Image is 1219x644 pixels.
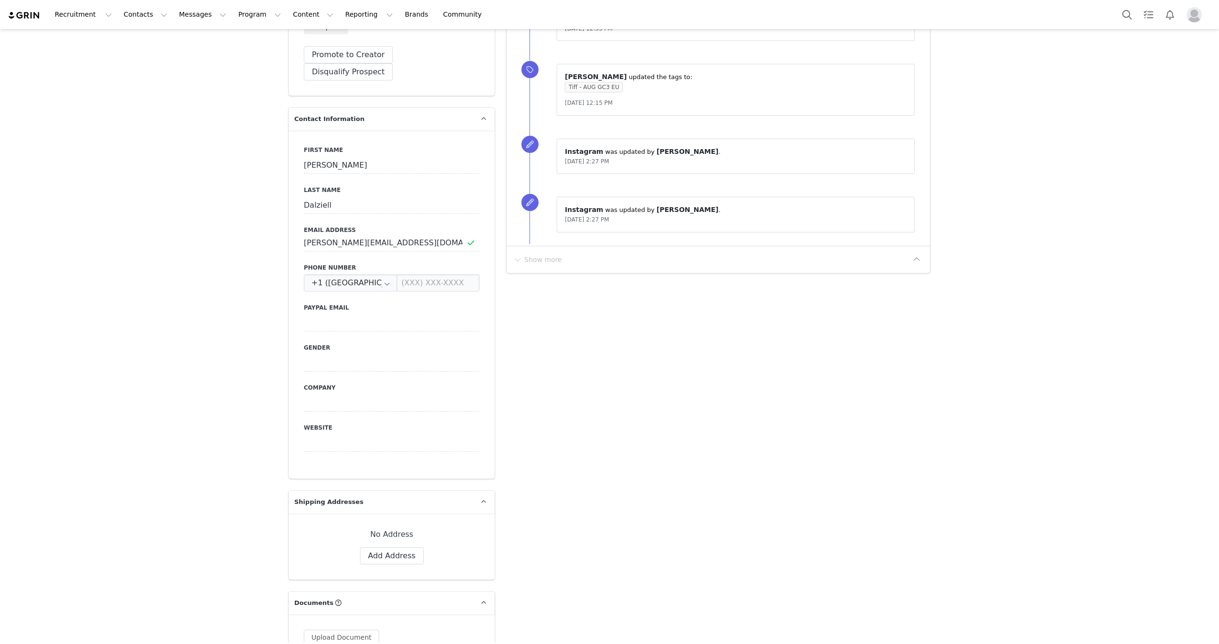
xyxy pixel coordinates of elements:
[1187,7,1202,22] img: placeholder-profile.jpg
[294,497,363,507] span: Shipping Addresses
[657,148,719,155] span: [PERSON_NAME]
[304,423,480,432] label: Website
[304,186,480,194] label: Last Name
[8,11,41,20] img: grin logo
[304,529,480,540] div: No Address
[1138,4,1159,25] a: Tasks
[304,274,397,292] div: United States
[294,114,364,124] span: Contact Information
[512,252,562,267] button: Show more
[304,343,480,352] label: Gender
[304,63,393,80] button: Disqualify Prospect
[304,274,397,292] input: Country
[565,216,609,223] span: [DATE] 2:27 PM
[1181,7,1211,22] button: Profile
[1159,4,1180,25] button: Notifications
[1117,4,1138,25] button: Search
[304,234,480,252] input: Email Address
[399,4,437,25] a: Brands
[294,598,333,608] span: Documents
[304,383,480,392] label: Company
[397,274,480,292] input: (XXX) XXX-XXXX
[304,303,480,312] label: Paypal Email
[565,100,612,106] span: [DATE] 12:15 PM
[565,25,612,32] span: [DATE] 12:55 PM
[304,46,393,63] button: Promote to Creator
[118,4,173,25] button: Contacts
[360,547,424,564] button: Add Address
[287,4,339,25] button: Content
[565,147,907,157] p: ⁨ ⁩ was updated by ⁨ ⁩.
[49,4,118,25] button: Recruitment
[565,73,627,80] span: [PERSON_NAME]
[304,146,480,154] label: First Name
[173,4,232,25] button: Messages
[565,148,603,155] span: Instagram
[565,206,603,213] span: Instagram
[565,72,907,82] p: ⁨ ⁩ updated the tags to:
[438,4,492,25] a: Community
[304,263,480,272] label: Phone Number
[565,205,907,215] p: ⁨ ⁩ was updated by ⁨ ⁩.
[565,158,609,165] span: [DATE] 2:27 PM
[304,226,480,234] label: Email Address
[340,4,399,25] button: Reporting
[657,206,719,213] span: [PERSON_NAME]
[565,82,623,92] span: Tiff - AUG GC3 EU
[232,4,287,25] button: Program
[8,8,391,18] body: Rich Text Area. Press ALT-0 for help.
